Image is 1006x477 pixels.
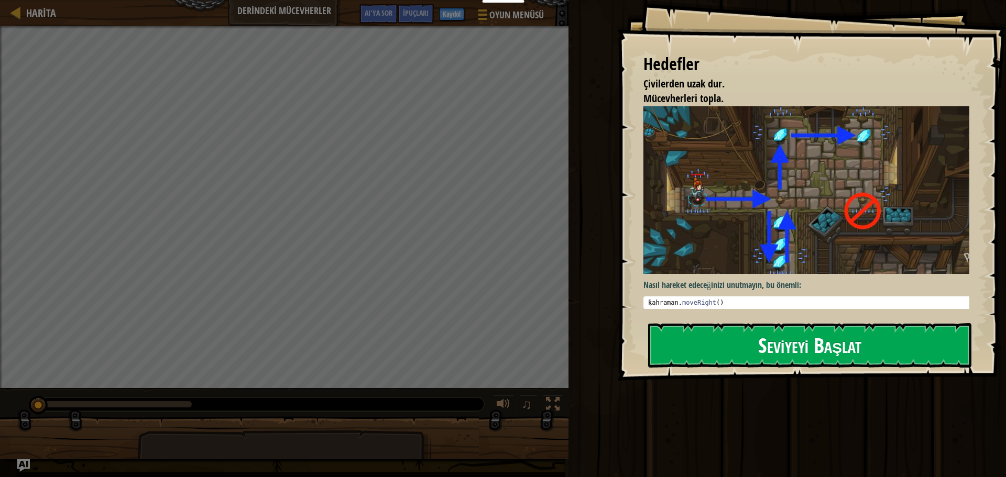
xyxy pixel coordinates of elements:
[648,323,971,367] button: Seviyeyi Başlat
[758,331,861,359] font: Seviyeyi Başlat
[643,106,977,274] img: Derinlerdeki mücevherler
[643,279,801,291] font: Nasıl hareket edeceğinizi unutmayın, bu önemli:
[643,76,725,91] font: Çivilerden uzak dur.
[365,8,392,18] font: AI'ya sor
[493,395,514,416] button: Sesi ayarla
[403,8,429,18] font: İpuçları
[542,395,563,416] button: Tam ekran değiştir
[643,91,724,105] font: Mücevherleri topla.
[439,8,464,20] button: Kaydol
[489,8,544,21] font: Oyun Menüsü
[519,395,537,416] button: ♫
[26,6,56,20] font: Harita
[469,4,550,29] button: Oyun Menüsü
[630,76,967,92] li: Çivilerden uzak dur.
[521,396,532,412] font: ♫
[359,4,398,24] button: AI'ya sor
[630,91,967,106] li: Mücevherleri topla.
[21,6,56,20] a: Harita
[643,52,699,75] font: Hedefler
[17,459,30,472] button: AI'ya sor
[443,9,461,19] font: Kaydol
